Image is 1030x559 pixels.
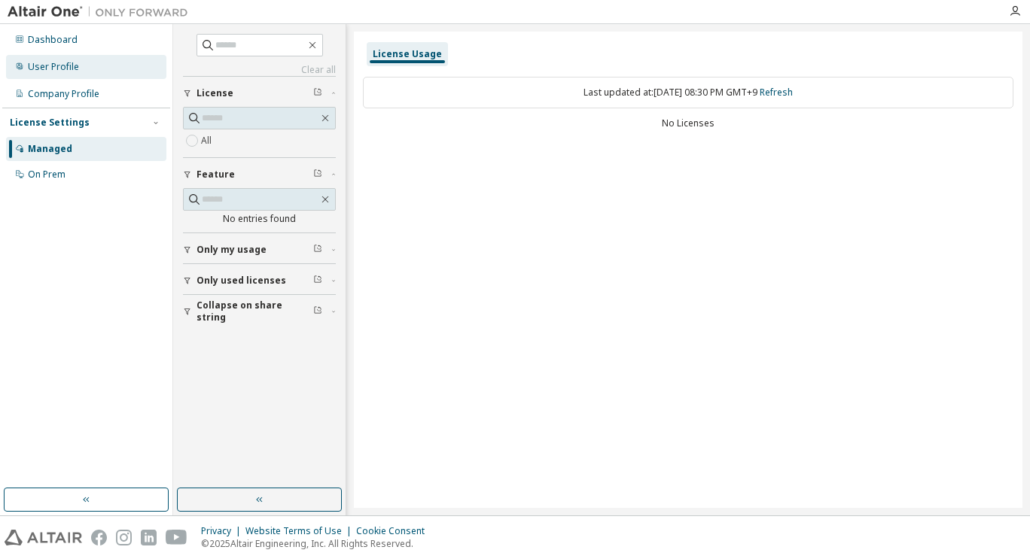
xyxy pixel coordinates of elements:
div: Last updated at: [DATE] 08:30 PM GMT+9 [363,77,1013,108]
a: Clear all [183,64,336,76]
span: Clear filter [313,305,322,317]
div: Website Terms of Use [245,525,356,537]
div: Managed [28,143,72,155]
img: linkedin.svg [141,530,157,545]
img: altair_logo.svg [5,530,82,545]
img: Altair One [8,5,196,20]
span: Feature [197,169,235,181]
button: License [183,77,336,110]
button: Collapse on share string [183,295,336,328]
span: Only my usage [197,244,267,256]
span: Clear filter [313,169,322,181]
p: © 2025 Altair Engineering, Inc. All Rights Reserved. [201,537,434,550]
div: License Usage [373,48,442,60]
a: Refresh [760,86,793,99]
div: License Settings [10,117,90,129]
div: Privacy [201,525,245,537]
span: License [197,87,233,99]
span: Clear filter [313,87,322,99]
div: No entries found [183,213,336,225]
div: User Profile [28,61,79,73]
img: youtube.svg [166,530,187,545]
div: On Prem [28,169,66,181]
span: Clear filter [313,244,322,256]
div: Company Profile [28,88,99,100]
span: Only used licenses [197,275,286,287]
button: Only used licenses [183,264,336,297]
span: Collapse on share string [197,299,313,324]
label: All [201,132,215,150]
div: Dashboard [28,34,78,46]
div: No Licenses [363,117,1013,129]
span: Clear filter [313,275,322,287]
img: instagram.svg [116,530,132,545]
button: Feature [183,158,336,191]
div: Cookie Consent [356,525,434,537]
button: Only my usage [183,233,336,266]
img: facebook.svg [91,530,107,545]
